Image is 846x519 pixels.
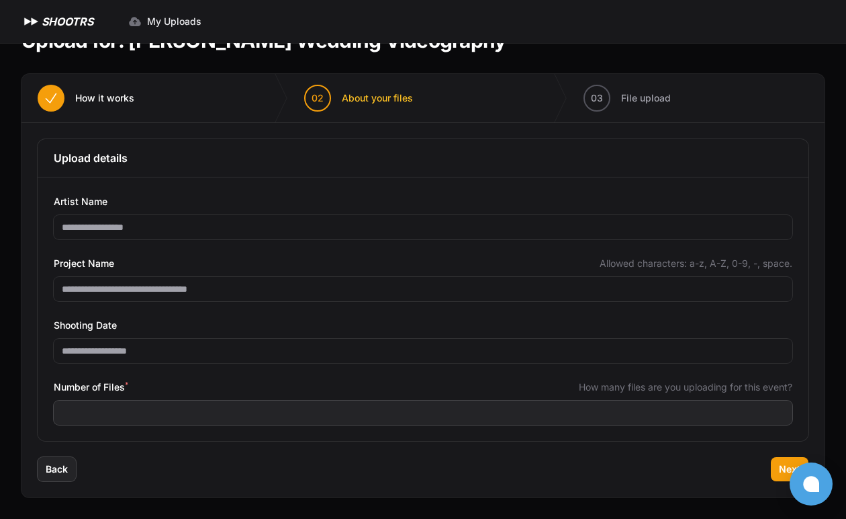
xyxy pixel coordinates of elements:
[579,381,792,394] span: How many files are you uploading for this event?
[21,13,42,30] img: SHOOTRS
[21,74,150,122] button: How it works
[46,463,68,476] span: Back
[147,15,201,28] span: My Uploads
[771,457,808,481] button: Next
[54,150,792,166] h3: Upload details
[591,91,603,105] span: 03
[342,91,413,105] span: About your files
[567,74,687,122] button: 03 File upload
[312,91,324,105] span: 02
[790,463,833,506] button: Open chat window
[75,91,134,105] span: How it works
[600,257,792,270] span: Allowed characters: a-z, A-Z, 0-9, -, space.
[288,74,429,122] button: 02 About your files
[54,379,128,395] span: Number of Files
[120,9,209,34] a: My Uploads
[54,317,117,333] span: Shooting Date
[42,13,93,30] h1: SHOOTRS
[621,91,671,105] span: File upload
[779,463,800,476] span: Next
[54,255,114,272] span: Project Name
[21,13,93,30] a: SHOOTRS SHOOTRS
[38,457,76,481] button: Back
[54,194,107,210] span: Artist Name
